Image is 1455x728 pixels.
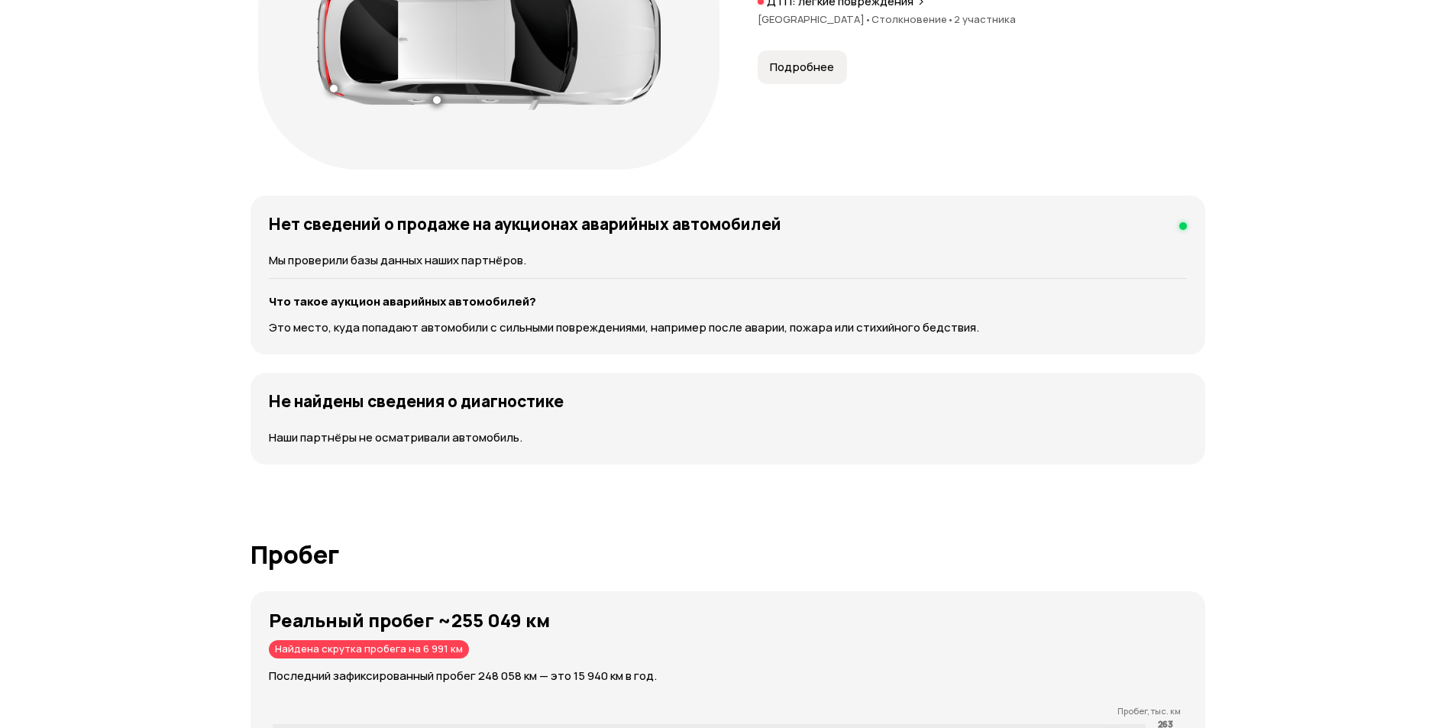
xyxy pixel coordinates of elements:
[251,541,1205,568] h1: Пробег
[758,50,847,84] button: Подробнее
[269,668,1205,684] p: Последний зафиксированный пробег 248 058 км — это 15 940 км в год.
[269,391,564,411] h4: Не найдены сведения о диагностике
[954,12,1016,26] span: 2 участника
[269,319,1187,336] p: Это место, куда попадают автомобили с сильными повреждениями, например после аварии, пожара или с...
[947,12,954,26] span: •
[269,293,536,309] strong: Что такое аукцион аварийных автомобилей?
[269,252,1187,269] p: Мы проверили базы данных наших партнёров.
[269,214,781,234] h4: Нет сведений о продаже на аукционах аварийных автомобилей
[269,429,1187,446] p: Наши партнёры не осматривали автомобиль.
[770,60,834,75] span: Подробнее
[871,12,954,26] span: Столкновение
[269,640,469,658] div: Найдена скрутка пробега на 6 991 км
[269,607,550,633] strong: Реальный пробег ~255 049 км
[758,12,871,26] span: [GEOGRAPHIC_DATA]
[865,12,871,26] span: •
[269,706,1181,717] p: Пробег, тыс. км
